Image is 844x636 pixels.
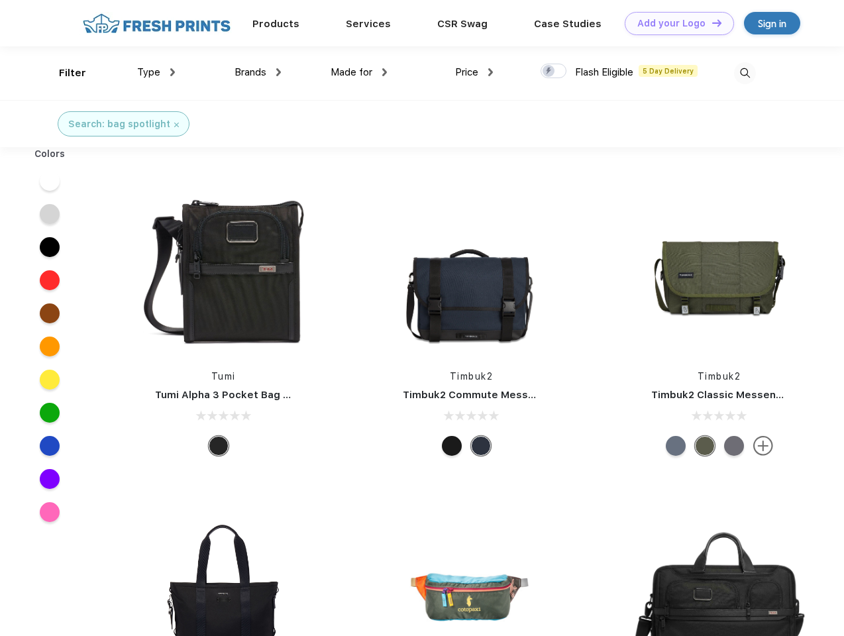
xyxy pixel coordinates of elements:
[209,436,229,456] div: Black
[174,123,179,127] img: filter_cancel.svg
[211,371,236,382] a: Tumi
[666,436,686,456] div: Eco Lightbeam
[698,371,741,382] a: Timbuk2
[455,66,478,78] span: Price
[79,12,235,35] img: fo%20logo%202.webp
[450,371,494,382] a: Timbuk2
[637,18,706,29] div: Add your Logo
[488,68,493,76] img: dropdown.png
[442,436,462,456] div: Eco Black
[68,117,170,131] div: Search: bag spotlight
[734,62,756,84] img: desktop_search.svg
[331,66,372,78] span: Made for
[382,68,387,76] img: dropdown.png
[744,12,800,34] a: Sign in
[639,65,698,77] span: 5 Day Delivery
[575,66,633,78] span: Flash Eligible
[712,19,721,26] img: DT
[135,180,311,356] img: func=resize&h=266
[383,180,559,356] img: func=resize&h=266
[137,66,160,78] span: Type
[25,147,76,161] div: Colors
[758,16,786,31] div: Sign in
[471,436,491,456] div: Eco Nautical
[59,66,86,81] div: Filter
[170,68,175,76] img: dropdown.png
[155,389,310,401] a: Tumi Alpha 3 Pocket Bag Small
[631,180,808,356] img: func=resize&h=266
[235,66,266,78] span: Brands
[724,436,744,456] div: Eco Army Pop
[753,436,773,456] img: more.svg
[651,389,816,401] a: Timbuk2 Classic Messenger Bag
[695,436,715,456] div: Eco Army
[276,68,281,76] img: dropdown.png
[252,18,299,30] a: Products
[403,389,580,401] a: Timbuk2 Commute Messenger Bag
